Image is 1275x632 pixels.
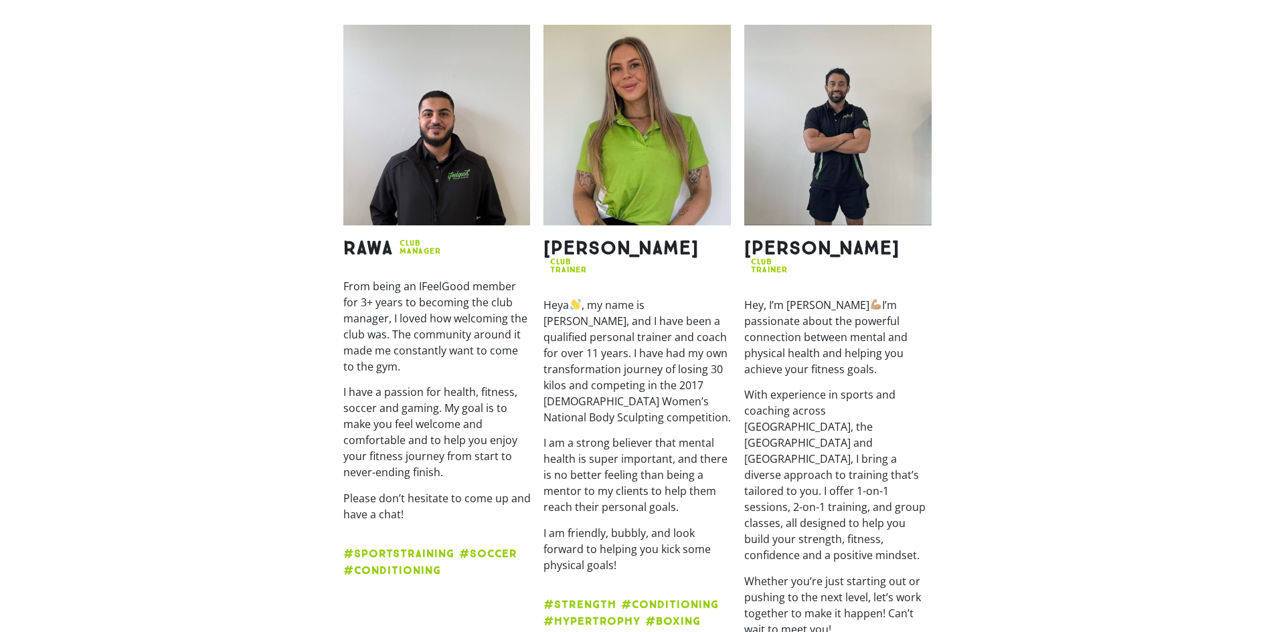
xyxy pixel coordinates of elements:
p: From being an IFeelGood member for 3+ years to becoming the club manager, I loved how welcoming t... [343,278,531,375]
h2: [PERSON_NAME] [543,239,699,257]
img: Connor-personal-trainer-park-ridge-ifeelgood [744,25,932,225]
h2: CLUB MANAGER [400,239,441,255]
p: Heya , my name is [PERSON_NAME], and I have been a qualified personal trainer and coach for over ... [543,297,731,425]
strong: #sportsTraining #Soccer #Conditioning [343,547,522,576]
h2: CLUB TRAINER [550,257,587,274]
img: 💪🏽 [871,299,881,310]
h2: [PERSON_NAME] [744,239,900,257]
p: I am a strong believer that mental health is super important, and there is no better feeling than... [543,435,731,515]
p: I have a passion for health, fitness, soccer and gaming. My goal is to make you feel welcome and ... [343,384,531,480]
p: Hey, I’m [PERSON_NAME] I’m passionate about the powerful connection between mental and physical h... [744,297,932,377]
p: Please don’t hesitate to come up and have a chat! [343,490,531,522]
h2: RAWA [343,239,393,257]
p: With experience in sports and coaching across [GEOGRAPHIC_DATA], the [GEOGRAPHIC_DATA] and [GEOGR... [744,387,932,563]
h2: CLUB TRAINER [751,257,788,274]
img: 👋 [570,299,581,310]
p: I am friendly, bubbly, and look forward to helping you kick some physical goals! [543,525,731,573]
